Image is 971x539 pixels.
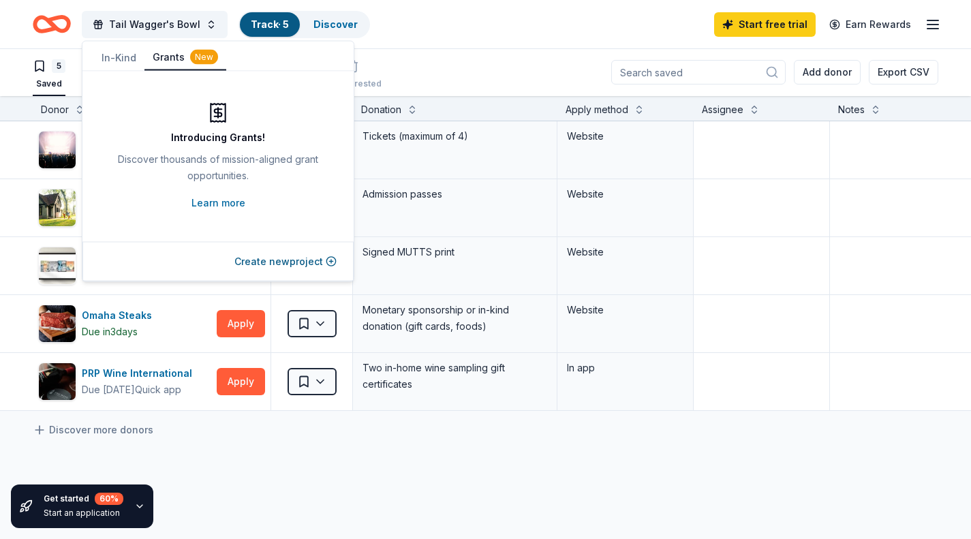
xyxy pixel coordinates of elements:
div: Assignee [702,102,743,118]
div: Donation [361,102,401,118]
span: Tail Wagger's Bowl [109,16,200,33]
a: Discover more donors [33,422,153,438]
div: In app [567,360,683,376]
input: Search saved [611,60,786,84]
img: Image for Omaha Steaks [39,305,76,342]
button: Apply [217,368,265,395]
div: Quick app [135,383,181,397]
button: Add donor [794,60,861,84]
div: Monetary sponsorship or in-kind donation (gift cards, foods) [361,301,549,336]
div: Discover thousands of mission-aligned grant opportunities. [110,151,326,189]
a: Start free trial [714,12,816,37]
img: Image for MUTTS [39,247,76,284]
div: Website [567,244,683,260]
a: Track· 5 [251,18,289,30]
a: Earn Rewards [821,12,919,37]
div: Website [567,128,683,144]
div: Signed MUTTS print [361,243,549,262]
div: Two in-home wine sampling gift certificates [361,358,549,394]
button: Tail Wagger's Bowl [82,11,228,38]
div: Admission passes [361,185,549,204]
button: Image for MUTTSMUTTSDeadline passed [38,247,211,285]
div: Omaha Steaks [82,307,157,324]
div: Due in 3 days [82,324,138,340]
button: Create newproject [234,253,337,270]
div: PRP Wine International [82,365,198,382]
div: Website [567,186,683,202]
div: Start an application [44,508,123,519]
button: 5Saved [33,54,65,96]
button: In-Kind [93,46,144,70]
button: Grants [144,45,226,71]
div: Due [DATE] [82,382,135,398]
button: Export CSV [869,60,938,84]
a: Home [33,8,71,40]
div: Apply method [566,102,628,118]
div: 5 [52,59,65,73]
div: Saved [33,78,65,89]
button: Image for PRP Wine InternationalPRP Wine InternationalDue [DATE]Quick app [38,363,211,401]
a: Discover [313,18,358,30]
div: Get started [44,493,123,505]
button: Image for Omaha Steaks Omaha SteaksDue in3days [38,305,211,343]
img: Image for PRP Wine International [39,363,76,400]
button: Apply [217,310,265,337]
div: Notes [838,102,865,118]
div: Tickets (maximum of 4) [361,127,549,146]
a: Learn more [191,195,245,211]
div: Website [567,302,683,318]
button: Image for Ford HouseFord HouseDue [DATE] [38,189,211,227]
img: Image for Ford House [39,189,76,226]
div: Donor [41,102,69,118]
div: Introducing Grants! [171,129,265,146]
div: New [190,50,218,65]
img: Image for 313 Presents [39,132,76,168]
button: Image for 313 Presents313 PresentsDue [DATE] [38,131,211,169]
button: Track· 5Discover [238,11,370,38]
div: 60 % [95,493,123,505]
